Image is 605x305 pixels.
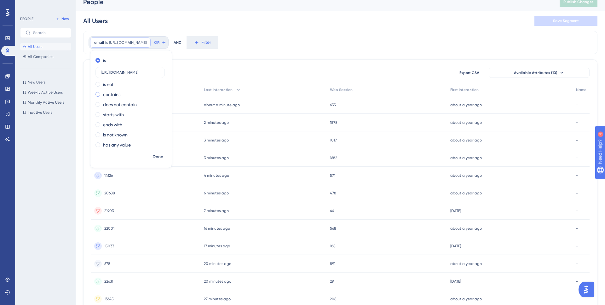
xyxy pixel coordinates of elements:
span: - [576,296,578,302]
button: Export CSV [453,68,485,78]
span: 571 [330,173,335,178]
time: 4 minutes ago [204,173,229,178]
span: - [576,244,578,249]
span: All Companies [28,54,53,59]
time: 7 minutes ago [204,209,229,213]
span: New [61,16,69,21]
button: All Users [20,43,71,50]
div: 4 [44,3,46,8]
span: 21903 [104,208,114,213]
button: Available Attributes (10) [489,68,590,78]
time: about a year ago [450,138,482,142]
span: 14126 [104,173,113,178]
span: is [105,40,108,45]
span: 678 [104,261,110,266]
span: Export CSV [459,70,479,75]
span: 568 [330,226,336,231]
time: about a year ago [450,156,482,160]
span: - [576,208,578,213]
button: Inactive Users [20,109,71,116]
span: [URL][DOMAIN_NAME] [109,40,147,45]
time: 20 minutes ago [204,279,231,284]
label: contains [103,91,120,98]
span: - [576,120,578,125]
time: 2 minutes ago [204,120,229,125]
span: Name [576,87,586,92]
span: - [576,102,578,107]
time: about a year ago [450,173,482,178]
span: OR [154,40,159,45]
button: Save Segment [534,16,597,26]
span: Save Segment [553,18,579,23]
time: 20 minutes ago [204,262,231,266]
time: [DATE] [450,209,461,213]
time: about a year ago [450,120,482,125]
span: 208 [330,296,337,302]
time: 6 minutes ago [204,191,229,195]
div: AND [174,36,181,49]
span: Last Interaction [204,87,233,92]
time: 27 minutes ago [204,297,231,301]
span: - [576,279,578,284]
time: [DATE] [450,244,461,248]
time: 3 minutes ago [204,156,229,160]
span: 891 [330,261,335,266]
input: Type the value [101,70,159,75]
time: 16 minutes ago [204,226,230,231]
button: All Companies [20,53,71,60]
span: 1682 [330,155,337,160]
time: about a minute ago [204,103,240,107]
label: is [103,57,106,64]
button: New Users [20,78,71,86]
span: 22001 [104,226,114,231]
span: Inactive Users [28,110,52,115]
div: PEOPLE [20,16,33,21]
time: about a year ago [450,297,482,301]
span: New Users [28,80,45,85]
label: starts with [103,111,124,118]
time: [DATE] [450,279,461,284]
label: is not known [103,131,128,139]
span: 635 [330,102,336,107]
span: 478 [330,191,336,196]
span: 29 [330,279,334,284]
label: does not contain [103,101,137,108]
span: - [576,261,578,266]
span: 188 [330,244,336,249]
span: Done [153,153,163,161]
span: All Users [28,44,42,49]
time: 3 minutes ago [204,138,229,142]
span: 1017 [330,138,337,143]
time: about a year ago [450,262,482,266]
span: Filter [201,39,211,46]
label: has any value [103,141,131,149]
span: Need Help? [15,2,39,9]
span: 15033 [104,244,114,249]
span: 1578 [330,120,337,125]
time: about a year ago [450,226,482,231]
time: about a year ago [450,191,482,195]
span: Monthly Active Users [28,100,64,105]
div: All Users [83,16,108,25]
iframe: UserGuiding AI Assistant Launcher [579,280,597,299]
button: Monthly Active Users [20,99,71,106]
span: Web Session [330,87,353,92]
label: ends with [103,121,122,129]
time: about a year ago [450,103,482,107]
span: email [94,40,104,45]
label: is not [103,81,113,88]
button: New [54,15,71,23]
span: First Interaction [450,87,479,92]
button: Filter [187,36,218,49]
span: - [576,191,578,196]
span: 22631 [104,279,113,284]
button: Done [149,151,167,163]
span: Available Attributes (10) [514,70,557,75]
button: Weekly Active Users [20,89,71,96]
span: - [576,138,578,143]
button: OR [153,37,167,48]
span: 13645 [104,296,114,302]
span: 20688 [104,191,115,196]
time: 17 minutes ago [204,244,230,248]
